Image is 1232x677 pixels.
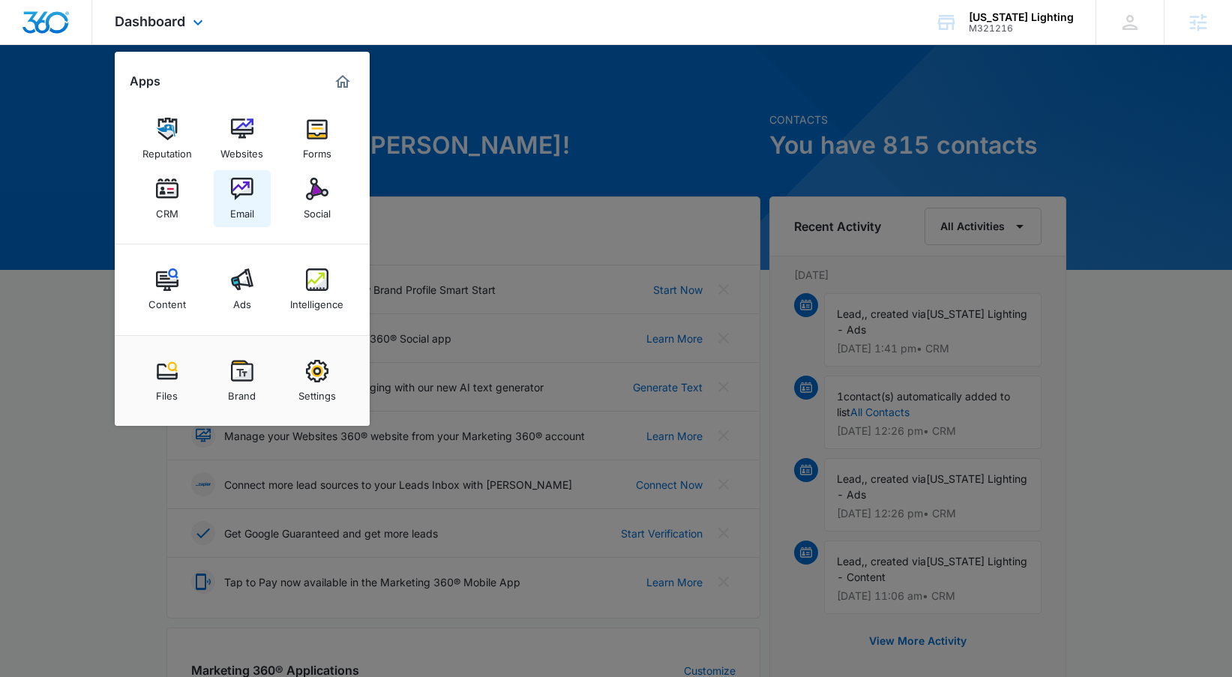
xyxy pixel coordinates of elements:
[303,140,331,160] div: Forms
[228,382,256,402] div: Brand
[139,110,196,167] a: Reputation
[298,382,336,402] div: Settings
[289,170,346,227] a: Social
[139,170,196,227] a: CRM
[969,11,1074,23] div: account name
[969,23,1074,34] div: account id
[290,291,343,310] div: Intelligence
[214,110,271,167] a: Websites
[156,382,178,402] div: Files
[139,352,196,409] a: Files
[331,70,355,94] a: Marketing 360® Dashboard
[130,74,160,88] h2: Apps
[289,261,346,318] a: Intelligence
[214,261,271,318] a: Ads
[289,352,346,409] a: Settings
[148,291,186,310] div: Content
[139,261,196,318] a: Content
[115,13,185,29] span: Dashboard
[142,140,192,160] div: Reputation
[214,352,271,409] a: Brand
[214,170,271,227] a: Email
[304,200,331,220] div: Social
[156,200,178,220] div: CRM
[289,110,346,167] a: Forms
[233,291,251,310] div: Ads
[230,200,254,220] div: Email
[220,140,263,160] div: Websites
